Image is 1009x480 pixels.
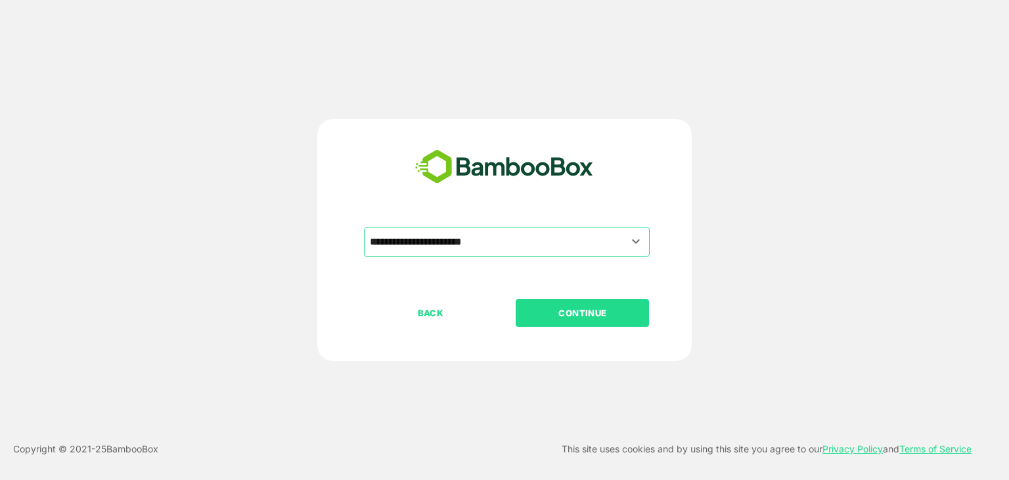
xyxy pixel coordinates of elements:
p: This site uses cookies and by using this site you agree to our and [562,441,972,457]
p: CONTINUE [517,306,648,320]
button: BACK [364,299,497,327]
a: Terms of Service [899,443,972,454]
button: CONTINUE [516,299,649,327]
p: Copyright © 2021- 25 BambooBox [13,441,158,457]
p: BACK [365,306,497,320]
button: Open [627,233,645,251]
a: Privacy Policy [822,443,883,454]
img: bamboobox [408,145,600,189]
